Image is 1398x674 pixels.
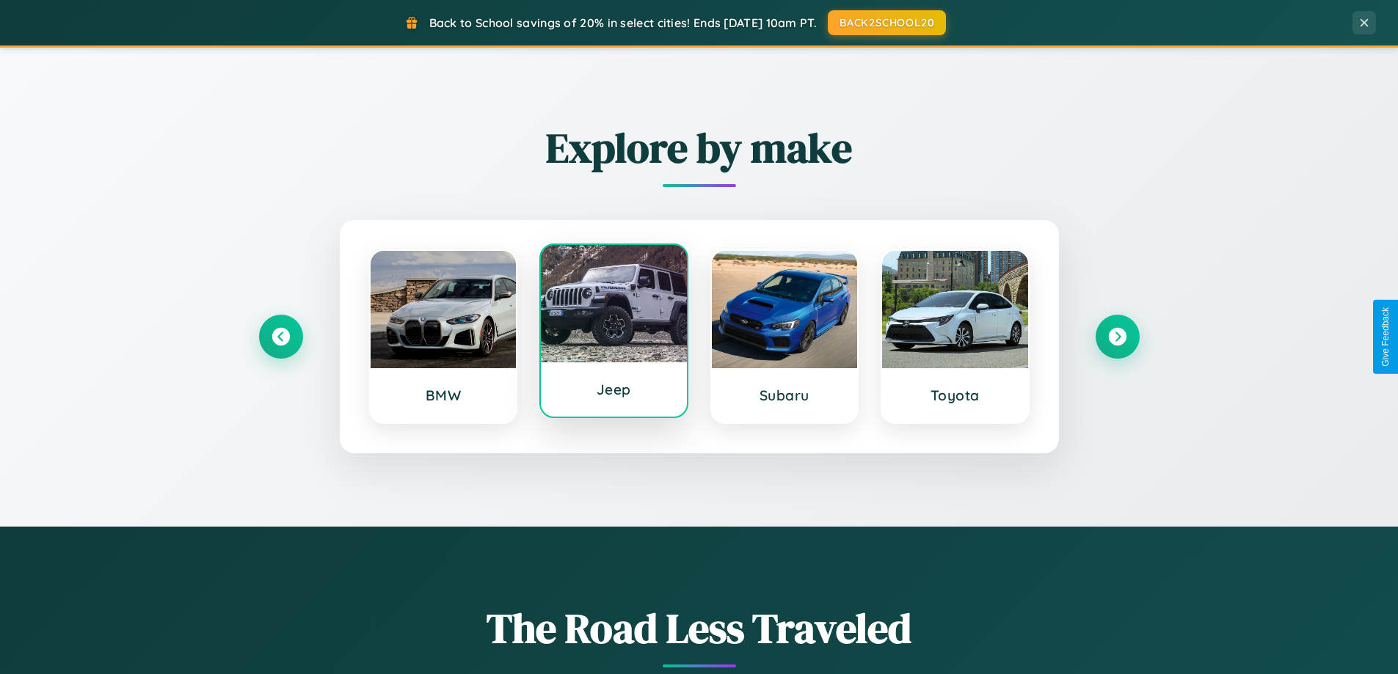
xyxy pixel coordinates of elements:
h3: Toyota [897,387,1013,404]
h1: The Road Less Traveled [259,600,1140,656]
span: Back to School savings of 20% in select cities! Ends [DATE] 10am PT. [429,15,817,30]
h2: Explore by make [259,120,1140,176]
button: BACK2SCHOOL20 [828,10,946,35]
h3: BMW [385,387,502,404]
h3: Jeep [556,381,672,398]
div: Give Feedback [1380,307,1391,367]
h3: Subaru [727,387,843,404]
